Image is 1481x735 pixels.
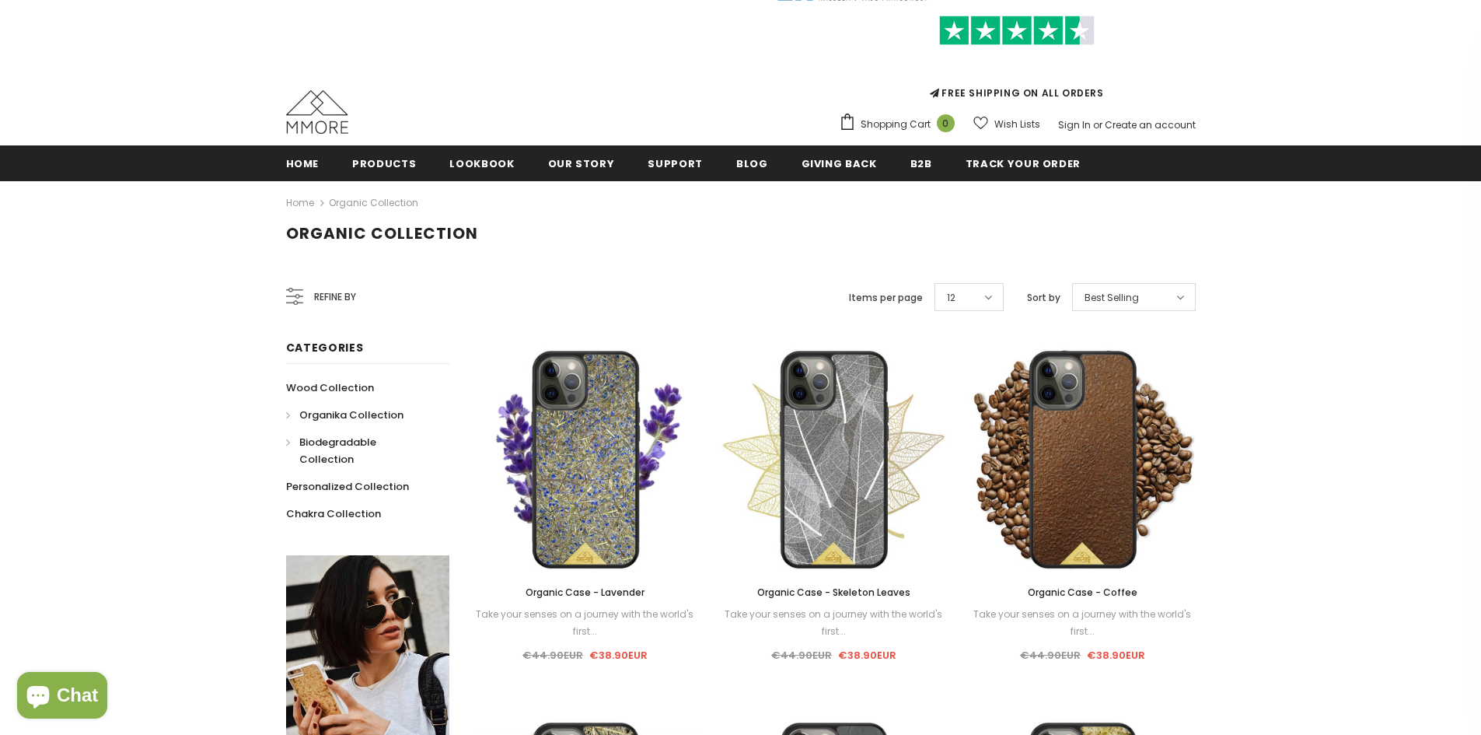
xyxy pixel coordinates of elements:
[286,500,381,527] a: Chakra Collection
[802,145,877,180] a: Giving back
[286,380,374,395] span: Wood Collection
[1027,290,1060,306] label: Sort by
[522,648,583,663] span: €44.90EUR
[973,110,1040,138] a: Wish Lists
[286,429,432,473] a: Biodegradable Collection
[839,113,962,136] a: Shopping Cart 0
[937,114,955,132] span: 0
[910,156,932,171] span: B2B
[736,145,768,180] a: Blog
[861,117,931,132] span: Shopping Cart
[1085,290,1139,306] span: Best Selling
[1105,118,1196,131] a: Create an account
[969,606,1195,640] div: Take your senses on a journey with the world's first...
[757,586,910,599] span: Organic Case - Skeleton Leaves
[994,117,1040,132] span: Wish Lists
[314,289,356,306] span: Refine by
[352,145,416,180] a: Products
[1020,648,1081,663] span: €44.90EUR
[1093,118,1102,131] span: or
[839,23,1196,100] span: FREE SHIPPING ON ALL ORDERS
[947,290,955,306] span: 12
[449,156,514,171] span: Lookbook
[548,156,615,171] span: Our Story
[1087,648,1145,663] span: €38.90EUR
[473,606,698,640] div: Take your senses on a journey with the world's first...
[736,156,768,171] span: Blog
[286,473,409,500] a: Personalized Collection
[966,156,1081,171] span: Track your order
[286,194,314,212] a: Home
[1058,118,1091,131] a: Sign In
[473,584,698,601] a: Organic Case - Lavender
[589,648,648,663] span: €38.90EUR
[286,374,374,401] a: Wood Collection
[299,435,376,467] span: Biodegradable Collection
[526,586,644,599] span: Organic Case - Lavender
[771,648,832,663] span: €44.90EUR
[286,222,478,244] span: Organic Collection
[286,479,409,494] span: Personalized Collection
[910,145,932,180] a: B2B
[352,156,416,171] span: Products
[449,145,514,180] a: Lookbook
[1028,586,1137,599] span: Organic Case - Coffee
[966,145,1081,180] a: Track your order
[939,16,1095,46] img: Trust Pilot Stars
[969,584,1195,601] a: Organic Case - Coffee
[329,196,418,209] a: Organic Collection
[721,584,946,601] a: Organic Case - Skeleton Leaves
[648,145,703,180] a: support
[839,45,1196,86] iframe: Customer reviews powered by Trustpilot
[838,648,896,663] span: €38.90EUR
[286,340,364,355] span: Categories
[299,408,403,422] span: Organika Collection
[286,145,320,180] a: Home
[286,156,320,171] span: Home
[849,290,923,306] label: Items per page
[286,401,403,429] a: Organika Collection
[12,672,112,723] inbox-online-store-chat: Shopify online store chat
[721,606,946,640] div: Take your senses on a journey with the world's first...
[286,90,348,134] img: MMORE Cases
[648,156,703,171] span: support
[548,145,615,180] a: Our Story
[802,156,877,171] span: Giving back
[286,506,381,521] span: Chakra Collection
